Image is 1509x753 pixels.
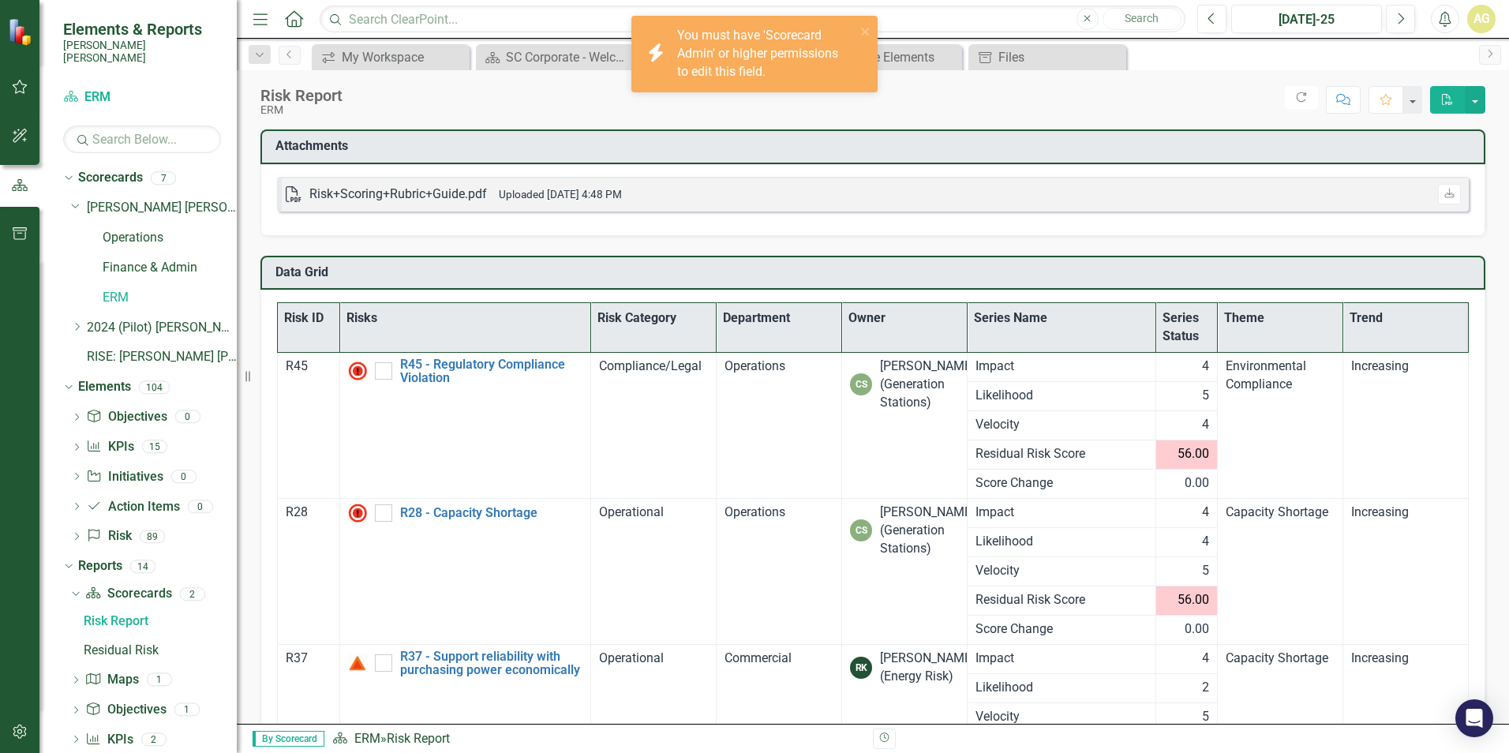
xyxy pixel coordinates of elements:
span: 4 [1202,358,1209,376]
td: Double-Click to Edit [278,352,340,498]
td: Double-Click to Edit [1155,644,1218,673]
a: Initiatives [86,468,163,486]
span: Likelihood [975,387,1148,405]
h3: Data Grid [275,265,1476,279]
input: Search ClearPoint... [320,6,1185,33]
td: Double-Click to Edit [591,498,717,644]
span: Score Change [975,620,1148,639]
a: SC Corporate - Welcome to ClearPoint [480,47,630,67]
img: High Alert [348,504,367,523]
td: Double-Click to Edit [1155,673,1218,702]
span: R45 [286,358,308,373]
span: Operations [725,358,785,373]
a: KPIs [86,438,133,456]
span: Compliance/Legal [599,358,702,373]
div: [PERSON_NAME] (Generation Stations) [880,504,975,558]
td: Double-Click to Edit [967,527,1155,556]
div: Risk+Scoring+Rubric+Guide.pdf [309,185,487,204]
a: Operations [103,229,237,247]
td: Double-Click to Edit [842,352,968,498]
div: 0 [175,410,200,424]
td: Double-Click to Edit [278,498,340,644]
button: close [860,22,871,40]
a: R28 - Capacity Shortage [400,506,583,520]
div: 0 [188,500,213,513]
span: 2 [1202,679,1209,697]
div: Open Intercom Messenger [1455,699,1493,737]
div: » [332,730,861,748]
a: RISE: [PERSON_NAME] [PERSON_NAME] Recognizing Innovation, Safety and Excellence [87,348,237,366]
div: CS [850,373,872,395]
span: 0.00 [1185,620,1209,639]
span: 4 [1202,533,1209,551]
a: Risk Report [80,609,237,634]
a: Elements [78,378,131,396]
td: Double-Click to Edit [967,381,1155,410]
span: Increasing [1351,650,1409,665]
a: Files [972,47,1122,67]
td: Double-Click to Edit [967,556,1155,586]
img: High Alert [348,362,367,380]
span: Velocity [975,562,1148,580]
span: Environmental Compliance [1226,358,1306,391]
span: Capacity Shortage [1226,650,1328,665]
div: Risk Report [260,87,343,104]
input: Search Below... [63,126,221,153]
span: Impact [975,358,1148,376]
span: Velocity [975,416,1148,434]
span: Commercial [725,650,792,665]
td: Double-Click to Edit [967,673,1155,702]
span: Impact [975,504,1148,522]
div: 2 [180,587,205,601]
span: 56.00 [1178,591,1209,609]
span: Increasing [1351,504,1409,519]
td: Double-Click to Edit [967,498,1155,527]
div: 7 [151,171,176,185]
div: Risk Report [84,614,237,628]
div: 15 [142,440,167,454]
div: Files [998,47,1122,67]
span: Score Change [975,474,1148,493]
div: [PERSON_NAME] (Generation Stations) [880,358,975,412]
a: Scorecards [78,169,143,187]
td: Double-Click to Edit Right Click for Context Menu [339,352,591,498]
div: 2 [141,732,167,746]
span: Residual Risk Score [975,591,1148,609]
td: Double-Click to Edit [1343,498,1469,644]
td: Double-Click to Edit [717,498,842,644]
span: Residual Risk Score [975,445,1148,463]
span: Velocity [975,708,1148,726]
div: My Workspace [342,47,466,67]
small: [PERSON_NAME] [PERSON_NAME] [63,39,221,65]
img: Alert [348,654,367,672]
div: 89 [140,530,165,543]
div: CS [850,519,872,541]
td: Double-Click to Edit Right Click for Context Menu [339,498,591,644]
a: 2024 (Pilot) [PERSON_NAME] [PERSON_NAME] Corporate Scorecard [87,319,237,337]
td: Double-Click to Edit [1343,352,1469,498]
span: Capacity Shortage [1226,504,1328,519]
span: By Scorecard [253,731,324,747]
td: Double-Click to Edit [967,352,1155,381]
span: 5 [1202,387,1209,405]
div: 104 [139,380,170,394]
a: Risk [86,527,131,545]
div: 14 [130,560,155,573]
button: Search [1103,8,1181,30]
div: 0 [171,470,197,483]
a: R37 - Support reliability with purchasing power economically [400,650,583,677]
span: Operational [599,504,664,519]
span: Search [1125,12,1159,24]
div: Manage Elements [834,47,958,67]
div: [DATE]-25 [1237,10,1376,29]
td: Double-Click to Edit [1155,527,1218,556]
span: 4 [1202,650,1209,668]
span: Elements & Reports [63,20,221,39]
td: Double-Click to Edit [1155,410,1218,440]
div: Risk Report [387,731,450,746]
span: 5 [1202,708,1209,726]
span: 0.00 [1185,474,1209,493]
div: Residual Risk [84,643,237,657]
td: Double-Click to Edit [591,352,717,498]
a: My Workspace [316,47,466,67]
